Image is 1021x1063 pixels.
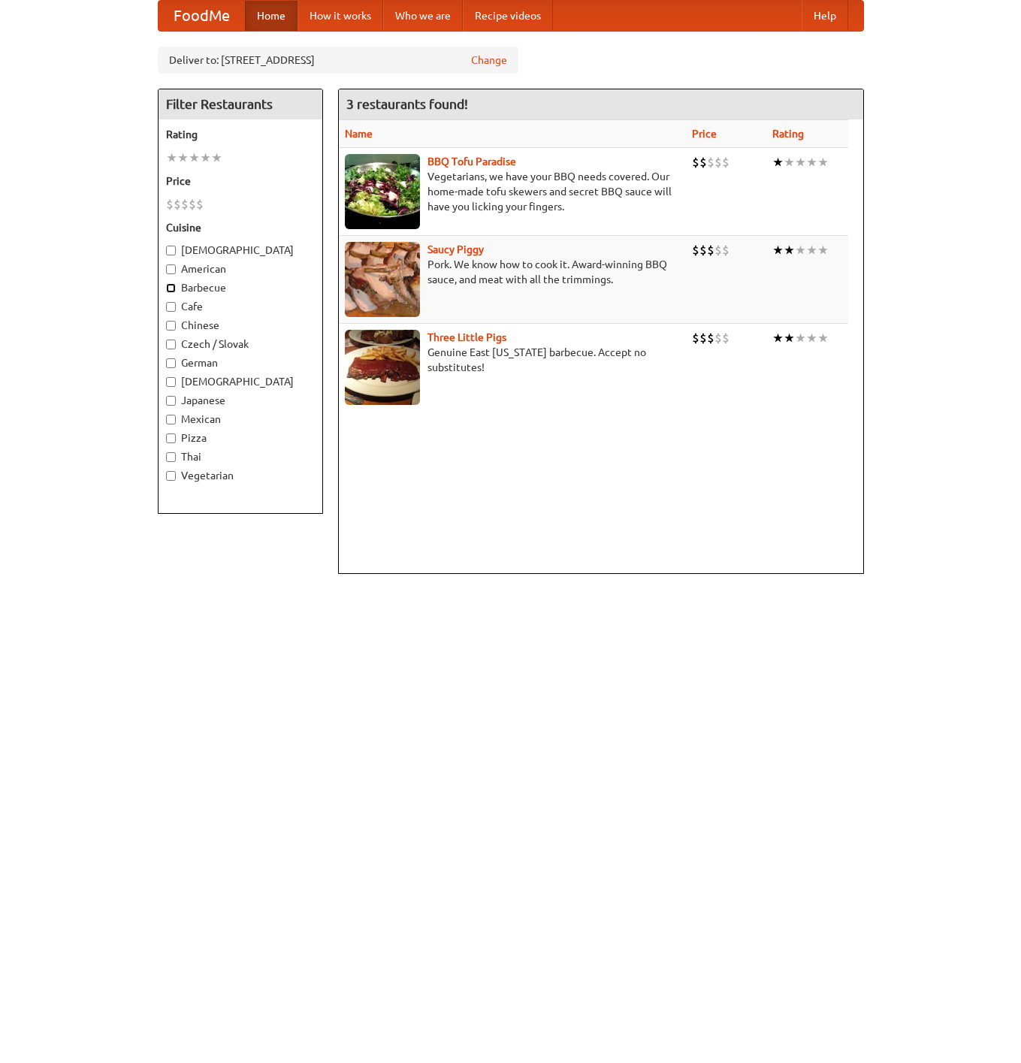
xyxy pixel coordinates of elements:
li: ★ [772,242,784,258]
input: Vegetarian [166,471,176,481]
div: Deliver to: [STREET_ADDRESS] [158,47,518,74]
li: ★ [806,242,817,258]
li: ★ [772,154,784,171]
h5: Price [166,174,315,189]
li: ★ [806,154,817,171]
li: $ [699,242,707,258]
a: BBQ Tofu Paradise [427,156,516,168]
h5: Rating [166,127,315,142]
img: saucy.jpg [345,242,420,317]
input: Chinese [166,321,176,331]
label: Japanese [166,393,315,408]
h5: Cuisine [166,220,315,235]
li: ★ [795,330,806,346]
li: $ [714,330,722,346]
input: Japanese [166,396,176,406]
h4: Filter Restaurants [159,89,322,119]
input: Czech / Slovak [166,340,176,349]
li: $ [707,330,714,346]
label: Pizza [166,430,315,445]
li: $ [166,196,174,213]
li: $ [707,242,714,258]
img: littlepigs.jpg [345,330,420,405]
li: ★ [784,242,795,258]
li: $ [692,242,699,258]
li: ★ [189,149,200,166]
li: $ [692,330,699,346]
li: $ [181,196,189,213]
label: Barbecue [166,280,315,295]
img: tofuparadise.jpg [345,154,420,229]
li: $ [707,154,714,171]
li: $ [174,196,181,213]
p: Pork. We know how to cook it. Award-winning BBQ sauce, and meat with all the trimmings. [345,257,680,287]
input: Pizza [166,433,176,443]
input: German [166,358,176,368]
input: Barbecue [166,283,176,293]
input: [DEMOGRAPHIC_DATA] [166,377,176,387]
a: Recipe videos [463,1,553,31]
li: ★ [211,149,222,166]
li: $ [699,330,707,346]
label: [DEMOGRAPHIC_DATA] [166,374,315,389]
li: ★ [200,149,211,166]
li: $ [699,154,707,171]
a: Who we are [383,1,463,31]
label: German [166,355,315,370]
p: Genuine East [US_STATE] barbecue. Accept no substitutes! [345,345,680,375]
input: Cafe [166,302,176,312]
li: ★ [817,330,829,346]
input: Thai [166,452,176,462]
li: ★ [177,149,189,166]
label: Cafe [166,299,315,314]
label: Czech / Slovak [166,337,315,352]
li: ★ [772,330,784,346]
a: Home [245,1,298,31]
a: Change [471,53,507,68]
li: $ [722,154,730,171]
label: Mexican [166,412,315,427]
a: Name [345,128,373,140]
li: ★ [817,242,829,258]
li: $ [196,196,204,213]
li: ★ [166,149,177,166]
label: American [166,261,315,276]
li: ★ [795,242,806,258]
li: $ [722,330,730,346]
label: Vegetarian [166,468,315,483]
li: ★ [817,154,829,171]
a: Help [802,1,848,31]
p: Vegetarians, we have your BBQ needs covered. Our home-made tofu skewers and secret BBQ sauce will... [345,169,680,214]
li: $ [722,242,730,258]
li: $ [714,154,722,171]
li: ★ [784,330,795,346]
input: Mexican [166,415,176,424]
li: ★ [806,330,817,346]
a: Saucy Piggy [427,243,484,255]
ng-pluralize: 3 restaurants found! [346,97,468,111]
a: FoodMe [159,1,245,31]
label: Chinese [166,318,315,333]
label: [DEMOGRAPHIC_DATA] [166,243,315,258]
input: American [166,264,176,274]
a: Rating [772,128,804,140]
a: Three Little Pigs [427,331,506,343]
li: ★ [795,154,806,171]
li: $ [692,154,699,171]
li: $ [714,242,722,258]
a: How it works [298,1,383,31]
li: $ [189,196,196,213]
li: ★ [784,154,795,171]
input: [DEMOGRAPHIC_DATA] [166,246,176,255]
a: Price [692,128,717,140]
label: Thai [166,449,315,464]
